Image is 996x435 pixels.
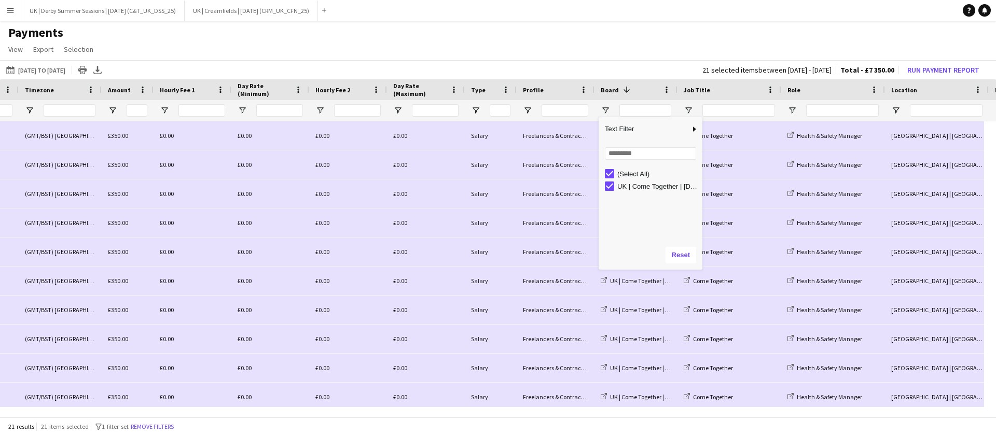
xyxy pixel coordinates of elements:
div: Freelancers & Contractors [517,150,594,179]
div: (GMT/BST) [GEOGRAPHIC_DATA] [19,121,102,150]
span: Come Together [693,248,733,256]
a: Come Together [684,219,733,227]
a: View [4,43,27,56]
div: £0.00 [231,266,309,295]
a: Health & Safety Manager [787,190,862,198]
div: £0.00 [231,296,309,324]
a: Selection [60,43,98,56]
div: (GMT/BST) [GEOGRAPHIC_DATA] [19,325,102,353]
div: £0.00 [154,296,231,324]
span: Day Rate (Maximum) [393,82,446,97]
input: Profile Filter Input [542,104,588,117]
div: £0.00 [154,354,231,382]
button: Open Filter Menu [891,106,901,115]
div: £0.00 [387,325,465,353]
div: 21 selected items between [DATE] - [DATE] [702,67,832,74]
span: £350.00 [108,364,128,372]
span: Health & Safety Manager [797,277,862,285]
span: 1 filter set [102,423,129,430]
div: (GMT/BST) [GEOGRAPHIC_DATA] [19,179,102,208]
span: £350.00 [108,219,128,227]
input: Timezone Filter Input [44,104,95,117]
div: £0.00 [231,150,309,179]
span: £350.00 [108,306,128,314]
button: Open Filter Menu [787,106,797,115]
a: UK | Come Together | [DATE] (TEG_UK_CTG_25) [601,364,734,372]
span: Come Together [693,190,733,198]
input: Type Filter Input [490,104,510,117]
div: (GMT/BST) [GEOGRAPHIC_DATA] [19,150,102,179]
div: £0.00 [154,179,231,208]
div: £0.00 [154,383,231,411]
div: Column Filter [599,117,702,270]
div: £0.00 [231,325,309,353]
button: Open Filter Menu [108,106,117,115]
span: Come Together [693,132,733,139]
button: Open Filter Menu [160,106,169,115]
input: Search filter values [605,147,696,160]
div: Freelancers & Contractors [517,179,594,208]
app-action-btn: Print [76,64,89,76]
div: £0.00 [309,296,387,324]
div: Freelancers & Contractors [517,296,594,324]
div: (GMT/BST) [GEOGRAPHIC_DATA] [19,354,102,382]
div: £0.00 [387,383,465,411]
div: [GEOGRAPHIC_DATA] | [GEOGRAPHIC_DATA], [GEOGRAPHIC_DATA] [885,237,989,266]
button: Open Filter Menu [523,106,532,115]
div: [GEOGRAPHIC_DATA] | [GEOGRAPHIC_DATA], [GEOGRAPHIC_DATA] [885,296,989,324]
span: Health & Safety Manager [797,364,862,372]
span: Hourly Fee 2 [315,86,350,94]
a: Health & Safety Manager [787,219,862,227]
span: Day Rate (Minimum) [238,82,290,97]
div: £0.00 [387,354,465,382]
div: Freelancers & Contractors [517,266,594,295]
span: Board [601,86,619,94]
a: UK | Come Together | [DATE] (TEG_UK_CTG_25) [601,393,734,401]
div: (GMT/BST) [GEOGRAPHIC_DATA] [19,208,102,237]
div: (Select All) [617,170,699,178]
input: Day Rate (Maximum) Filter Input [412,104,459,117]
span: Come Together [693,364,733,372]
div: Salary [465,208,517,237]
input: Role Filter Input [806,104,879,117]
div: Salary [465,296,517,324]
a: UK | Come Together | [DATE] (TEG_UK_CTG_25) [601,306,734,314]
div: £0.00 [154,208,231,237]
a: Come Together [684,277,733,285]
a: Health & Safety Manager [787,132,862,139]
span: Total - £7 350.00 [840,65,894,75]
a: Come Together [684,306,733,314]
span: £350.00 [108,335,128,343]
div: £0.00 [309,179,387,208]
div: £0.00 [309,383,387,411]
input: Job Title Filter Input [702,104,775,117]
span: Come Together [693,161,733,169]
a: Health & Safety Manager [787,393,862,401]
button: Open Filter Menu [315,106,325,115]
div: Freelancers & Contractors [517,208,594,237]
span: UK | Come Together | [DATE] (TEG_UK_CTG_25) [610,393,734,401]
span: Health & Safety Manager [797,219,862,227]
a: Health & Safety Manager [787,161,862,169]
div: £0.00 [387,296,465,324]
div: £0.00 [154,121,231,150]
a: Health & Safety Manager [787,364,862,372]
span: Text Filter [599,120,690,138]
span: Health & Safety Manager [797,335,862,343]
a: Come Together [684,248,733,256]
a: Come Together [684,190,733,198]
div: £0.00 [309,325,387,353]
span: Come Together [693,335,733,343]
span: UK | Come Together | [DATE] (TEG_UK_CTG_25) [610,306,734,314]
div: Freelancers & Contractors [517,354,594,382]
div: Salary [465,383,517,411]
span: £350.00 [108,161,128,169]
a: Come Together [684,132,733,139]
div: Freelancers & Contractors [517,383,594,411]
button: Open Filter Menu [601,106,610,115]
input: Amount Filter Input [127,104,147,117]
button: Open Filter Menu [393,106,403,115]
div: £0.00 [309,354,387,382]
a: Come Together [684,161,733,169]
div: £0.00 [309,121,387,150]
